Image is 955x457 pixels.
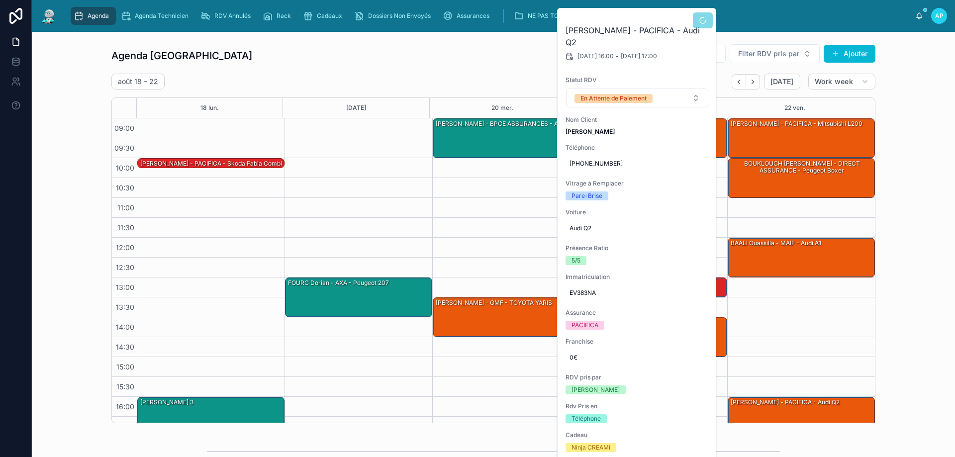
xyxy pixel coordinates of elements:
[71,7,116,25] a: Agenda
[457,12,489,20] span: Assurances
[111,49,252,63] h1: Agenda [GEOGRAPHIC_DATA]
[440,7,496,25] a: Assurances
[260,7,298,25] a: Rack
[566,338,709,346] span: Franchise
[746,74,760,90] button: Next
[566,144,709,152] span: Téléphone
[317,12,342,20] span: Cadeaux
[113,303,137,311] span: 13:30
[351,7,438,25] a: Dossiers Non Envoyés
[368,12,431,20] span: Dossiers Non Envoyés
[197,7,258,25] a: RDV Annulés
[566,180,709,187] span: Vitrage à Remplacer
[732,74,746,90] button: Back
[572,443,610,452] div: Ninja CREAMi
[88,12,109,20] span: Agenda
[118,7,195,25] a: Agenda Technicien
[135,12,189,20] span: Agenda Technicien
[113,422,137,431] span: 16:30
[570,224,705,232] span: Audi Q2
[528,12,579,20] span: NE PAS TOUCHER
[577,52,614,60] span: [DATE] 16:00
[113,402,137,411] span: 16:00
[112,124,137,132] span: 09:00
[566,128,615,135] strong: [PERSON_NAME]
[572,191,602,200] div: Pare-Brise
[113,263,137,272] span: 12:30
[566,402,709,410] span: Rdv Pris en
[728,238,874,277] div: BAALI Ouassilla - MAIF - Audi A1
[566,89,708,107] button: Select Button
[113,323,137,331] span: 14:00
[139,159,283,168] div: [PERSON_NAME] - PACIFICA - Skoda Fabia combi
[730,398,841,407] div: [PERSON_NAME] - PACIFICA - Audi Q2
[287,278,390,287] div: FOURC Dorian - AXA - Peugeot 207
[286,278,432,317] div: FOURC Dorian - AXA - Peugeot 207
[113,283,137,291] span: 13:00
[115,223,137,232] span: 11:30
[435,119,577,128] div: [PERSON_NAME] - BPCE ASSURANCES - Audi Q3
[815,77,853,86] span: Work week
[566,116,709,124] span: Nom Client
[113,243,137,252] span: 12:00
[40,8,58,24] img: App logo
[115,203,137,212] span: 11:00
[566,309,709,317] span: Assurance
[738,49,799,59] span: Filter RDV pris par
[730,159,874,176] div: BOUKLOUCH [PERSON_NAME] - DIRECT ASSURANCE - Peugeot boxer
[118,77,158,87] h2: août 18 – 22
[616,52,619,60] span: -
[113,164,137,172] span: 10:00
[728,159,874,197] div: BOUKLOUCH [PERSON_NAME] - DIRECT ASSURANCE - Peugeot boxer
[566,76,709,84] span: Statut RDV
[570,289,705,297] span: EV383NA
[566,373,709,381] span: RDV pris par
[730,119,863,128] div: [PERSON_NAME] - PACIFICA - mitsubishi l200
[570,160,705,168] span: [PHONE_NUMBER]
[138,397,284,436] div: [PERSON_NAME] 3
[566,273,709,281] span: Immatriculation
[580,94,647,103] div: En Attente de Paiement
[346,98,366,118] button: [DATE]
[730,239,822,248] div: BAALI Ouassilla - MAIF - Audi A1
[935,12,944,20] span: AP
[566,244,709,252] span: Présence Ratio
[277,12,291,20] span: Rack
[433,119,579,158] div: [PERSON_NAME] - BPCE ASSURANCES - Audi Q3
[621,52,657,60] span: [DATE] 17:00
[114,382,137,391] span: 15:30
[808,74,875,90] button: Work week
[66,5,915,27] div: scrollable content
[824,45,875,63] a: Ajouter
[200,98,219,118] button: 18 lun.
[511,7,599,25] a: NE PAS TOUCHER
[566,24,709,48] h2: [PERSON_NAME] - PACIFICA - Audi Q2
[572,256,580,265] div: 5/5
[784,98,805,118] button: 22 ven.
[764,74,800,90] button: [DATE]
[139,398,194,407] div: [PERSON_NAME] 3
[433,298,579,337] div: [PERSON_NAME] - GMF - TOYOTA YARIS
[728,397,874,436] div: [PERSON_NAME] - PACIFICA - Audi Q2
[114,363,137,371] span: 15:00
[113,183,137,192] span: 10:30
[730,44,820,63] button: Select Button
[491,98,513,118] button: 20 mer.
[112,144,137,152] span: 09:30
[138,159,284,169] div: [PERSON_NAME] - PACIFICA - Skoda Fabia combi
[572,385,620,394] div: [PERSON_NAME]
[728,119,874,158] div: [PERSON_NAME] - PACIFICA - mitsubishi l200
[572,321,598,330] div: PACIFICA
[566,431,709,439] span: Cadeau
[113,343,137,351] span: 14:30
[300,7,349,25] a: Cadeaux
[214,12,251,20] span: RDV Annulés
[570,354,705,362] span: 0€
[435,298,553,307] div: [PERSON_NAME] - GMF - TOYOTA YARIS
[572,414,601,423] div: Téléphone
[770,77,794,86] span: [DATE]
